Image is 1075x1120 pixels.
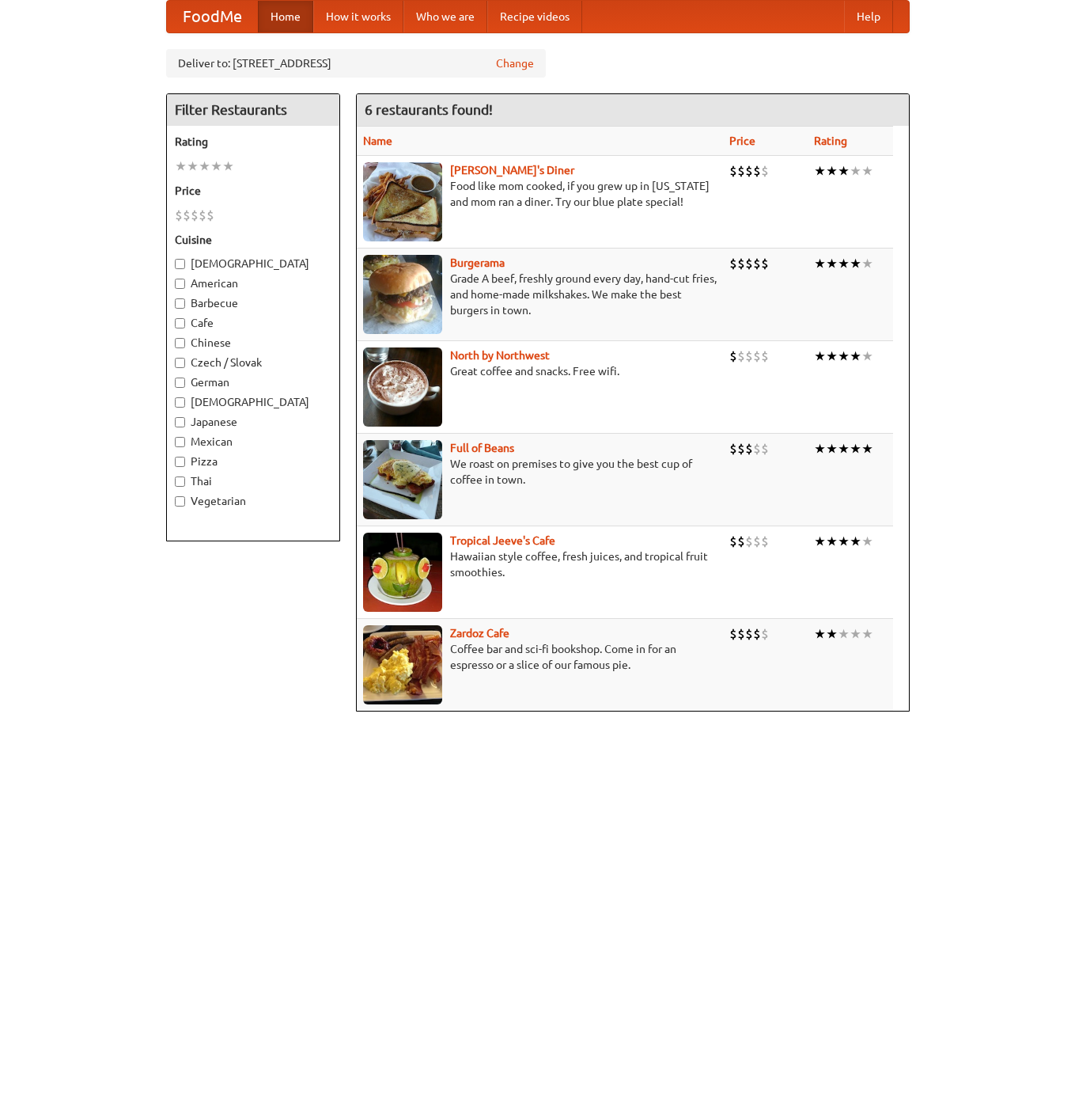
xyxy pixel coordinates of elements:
[363,440,442,519] img: beans.jpg
[496,55,534,71] a: Change
[761,347,769,365] li: $
[175,496,185,507] input: Vegetarian
[363,625,442,704] img: zardoz.jpg
[363,549,717,580] p: Hawaiian style coffee, fresh juices, and tropical fruit smoothies.
[199,158,210,175] li: ★
[175,275,331,291] label: American
[850,162,861,180] li: ★
[729,135,755,147] a: Price
[753,347,761,365] li: $
[167,1,258,32] a: FoodMe
[175,207,183,224] li: $
[175,378,185,388] input: German
[187,158,199,175] li: ★
[737,347,745,365] li: $
[814,625,826,643] li: ★
[753,625,761,643] li: $
[175,158,187,175] li: ★
[850,440,861,457] li: ★
[729,533,737,550] li: $
[850,255,861,272] li: ★
[166,49,546,78] div: Deliver to: [STREET_ADDRESS]
[745,440,753,457] li: $
[175,434,331,450] label: Mexican
[838,347,850,365] li: ★
[363,363,717,379] p: Great coffee and snacks. Free wifi.
[175,473,331,489] label: Thai
[210,158,222,175] li: ★
[450,442,514,454] a: Full of Beans
[737,533,745,550] li: $
[745,533,753,550] li: $
[737,440,745,457] li: $
[826,533,838,550] li: ★
[487,1,582,32] a: Recipe videos
[206,207,214,224] li: $
[175,183,331,199] h5: Price
[729,347,737,365] li: $
[753,255,761,272] li: $
[175,295,331,311] label: Barbecue
[450,256,505,269] a: Burgerama
[175,298,185,309] input: Barbecue
[861,625,873,643] li: ★
[175,279,185,289] input: American
[753,533,761,550] li: $
[844,1,893,32] a: Help
[861,347,873,365] li: ★
[363,347,442,427] img: north.jpg
[175,256,331,271] label: [DEMOGRAPHIC_DATA]
[861,533,873,550] li: ★
[175,397,185,408] input: [DEMOGRAPHIC_DATA]
[175,394,331,410] label: [DEMOGRAPHIC_DATA]
[826,162,838,180] li: ★
[861,255,873,272] li: ★
[175,232,331,248] h5: Cuisine
[363,533,442,612] img: jeeves.jpg
[761,533,769,550] li: $
[175,335,331,351] label: Chinese
[175,437,185,447] input: Mexican
[175,259,185,269] input: [DEMOGRAPHIC_DATA]
[814,533,826,550] li: ★
[363,456,717,488] p: We roast on premises to give you the best cup of coffee in town.
[222,158,234,175] li: ★
[745,347,753,365] li: $
[729,440,737,457] li: $
[167,94,339,126] h4: Filter Restaurants
[826,440,838,457] li: ★
[850,625,861,643] li: ★
[175,315,331,331] label: Cafe
[761,162,769,180] li: $
[838,625,850,643] li: ★
[183,207,191,224] li: $
[761,440,769,457] li: $
[838,162,850,180] li: ★
[861,440,873,457] li: ★
[838,255,850,272] li: ★
[450,349,550,362] a: North by Northwest
[175,355,331,370] label: Czech / Slovak
[175,414,331,430] label: Japanese
[850,347,861,365] li: ★
[814,162,826,180] li: ★
[826,625,838,643] li: ★
[761,625,769,643] li: $
[814,440,826,457] li: ★
[737,255,745,272] li: $
[363,255,442,334] img: burgerama.jpg
[365,102,493,117] ng-pluralize: 6 restaurants found!
[363,162,442,241] img: sallys.jpg
[745,255,753,272] li: $
[191,207,199,224] li: $
[450,627,509,640] a: Zardoz Cafe
[175,134,331,150] h5: Rating
[729,625,737,643] li: $
[745,162,753,180] li: $
[175,318,185,328] input: Cafe
[403,1,487,32] a: Who we are
[838,533,850,550] li: ★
